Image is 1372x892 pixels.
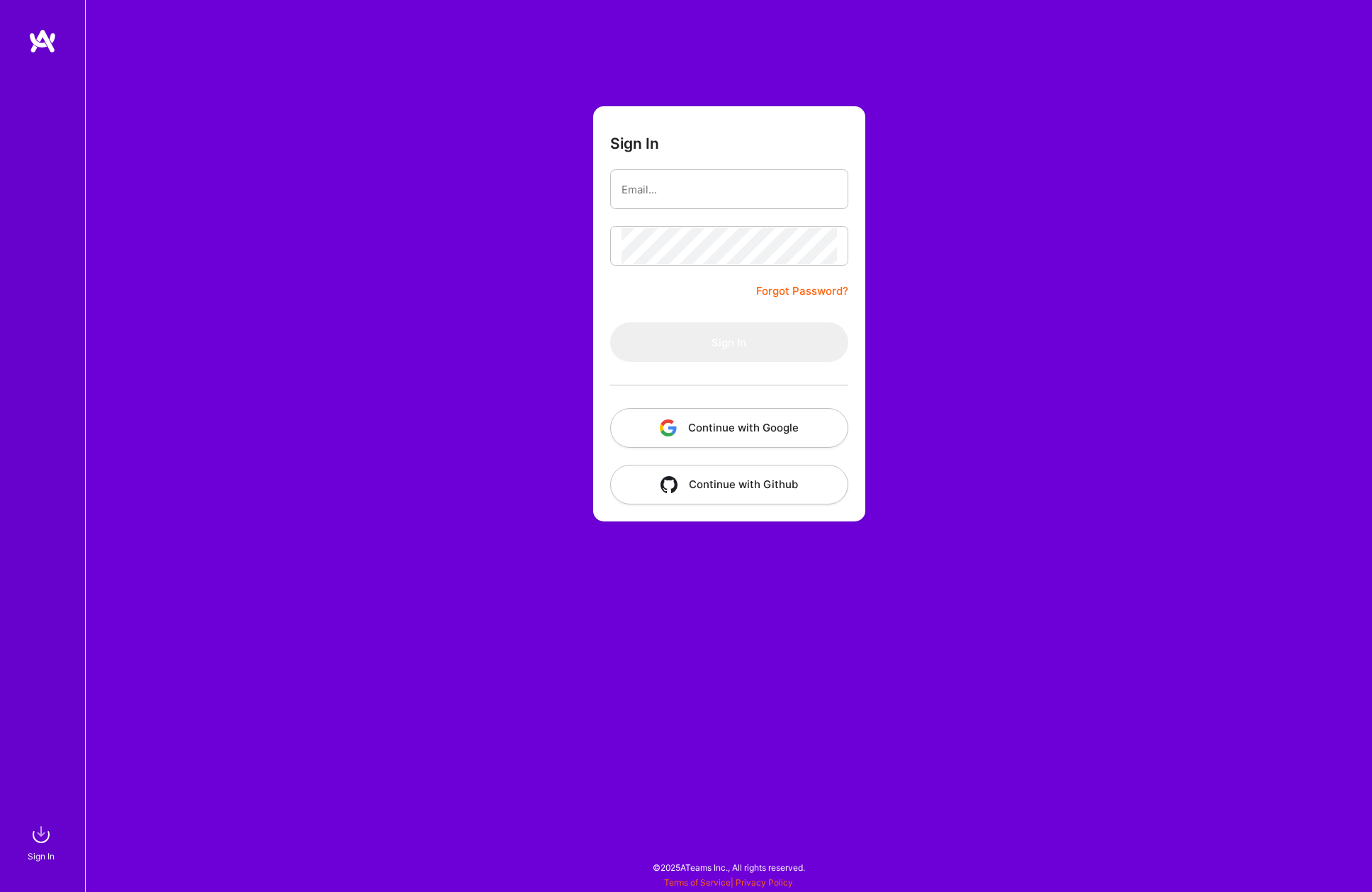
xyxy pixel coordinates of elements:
[610,408,848,448] button: Continue with Google
[610,135,659,152] h3: Sign In
[664,877,793,888] span: |
[610,465,848,504] button: Continue with Github
[85,849,1372,885] div: © 2025 ATeams Inc., All rights reserved.
[736,877,793,888] a: Privacy Policy
[610,322,848,362] button: Sign In
[660,419,677,436] img: icon
[660,476,677,493] img: icon
[28,849,55,864] div: Sign In
[664,877,731,888] a: Terms of Service
[756,283,848,300] a: Forgot Password?
[622,171,837,208] input: Email...
[27,820,55,849] img: sign in
[30,820,55,864] a: sign inSign In
[28,28,57,54] img: logo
